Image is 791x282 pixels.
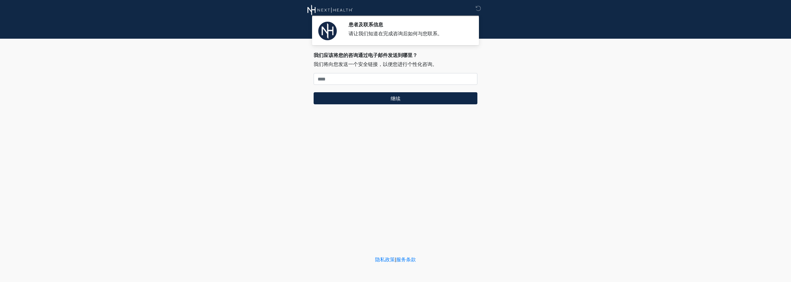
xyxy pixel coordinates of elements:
[349,22,383,27] font: 患者及联系信息
[314,62,437,67] font: 我们将向您发送一个安全链接，以便您进行个性化咨询。
[314,53,417,58] font: 我们应该将您的咨询通过电子邮件发送到哪里？
[349,31,442,36] font: 请让我们知道在完成咨询后如何与您联系。
[318,22,337,40] img: 特工阿凡达
[395,257,396,262] font: |
[391,96,400,101] font: 继续
[314,92,477,104] button: 继续
[375,257,395,262] a: 隐私政策
[307,5,353,15] img: 下一个健康健康标志
[396,257,416,262] a: 服务条款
